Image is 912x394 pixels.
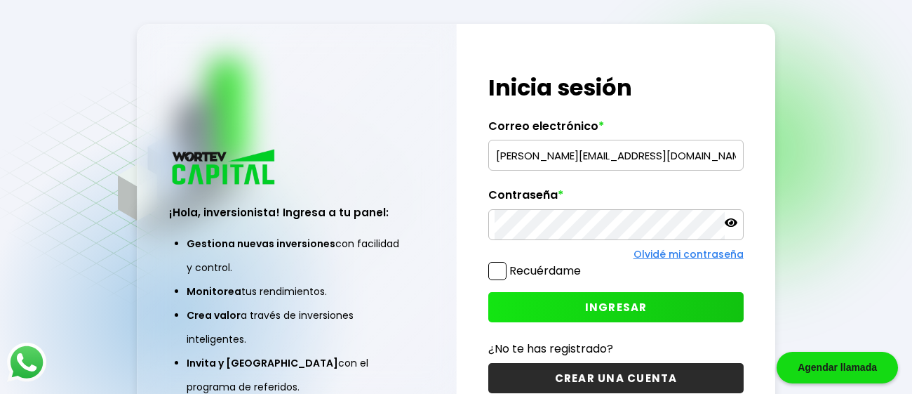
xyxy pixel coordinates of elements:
[488,340,743,393] a: ¿No te has registrado?CREAR UNA CUENTA
[187,232,406,280] li: con facilidad y control.
[633,247,744,261] a: Olvidé mi contraseña
[187,237,335,251] span: Gestiona nuevas inversiones
[488,119,743,140] label: Correo electrónico
[488,340,743,357] p: ¿No te has registrado?
[187,284,241,298] span: Monitorea
[187,303,406,351] li: a través de inversiones inteligentes.
[187,280,406,303] li: tus rendimientos.
[488,363,743,393] button: CREAR UNA CUENTA
[169,204,424,221] h3: ¡Hola, inversionista! Ingresa a tu panel:
[488,71,743,105] h1: Inicia sesión
[488,188,743,209] label: Contraseña
[488,292,743,322] button: INGRESAR
[169,147,280,189] img: logo_wortev_capital
[777,352,898,383] div: Agendar llamada
[495,140,737,170] input: hola@wortev.capital
[585,300,648,315] span: INGRESAR
[187,308,241,322] span: Crea valor
[187,356,338,370] span: Invita y [GEOGRAPHIC_DATA]
[509,263,581,279] label: Recuérdame
[7,343,46,382] img: logos_whatsapp-icon.242b2217.svg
